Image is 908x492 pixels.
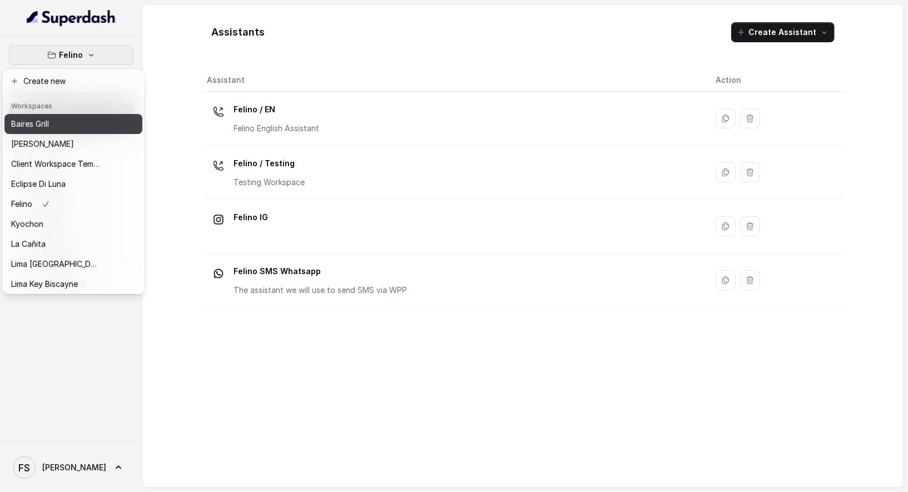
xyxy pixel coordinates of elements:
button: Felino [9,45,133,65]
p: [PERSON_NAME] [11,137,74,151]
p: Client Workspace Template [11,157,100,171]
p: Felino [59,48,83,62]
p: Eclipse Di Luna [11,177,66,191]
button: Create new [4,71,142,91]
p: Baires Grill [11,117,49,131]
div: Felino [2,69,145,294]
p: Lima [GEOGRAPHIC_DATA] [11,257,100,271]
p: Felino [11,197,32,211]
p: Kyochon [11,217,43,231]
p: Lima Key Biscayne [11,277,78,291]
header: Workspaces [4,96,142,114]
p: La Cañita [11,237,46,251]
